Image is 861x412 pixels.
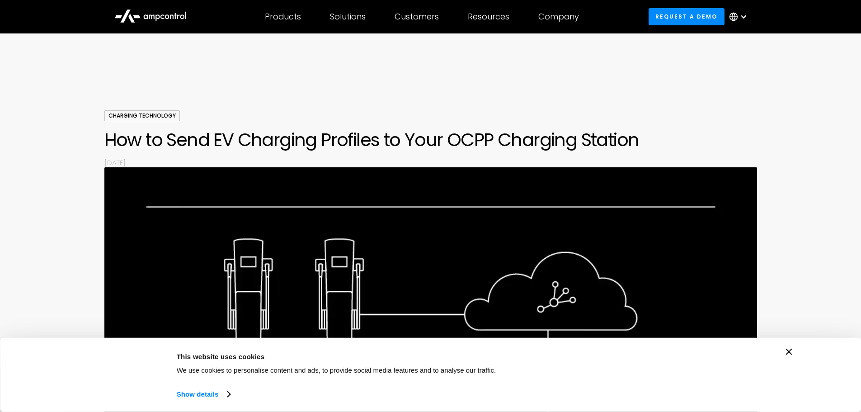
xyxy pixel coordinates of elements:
[265,12,301,22] div: Products
[395,12,439,22] div: Customers
[538,12,579,22] div: Company
[330,12,366,22] div: Solutions
[177,351,620,362] div: This website uses cookies
[104,110,180,121] div: Charging Technology
[649,8,725,25] a: Request a demo
[177,388,230,401] a: Show details
[104,129,757,151] h1: How to Send EV Charging Profiles to Your OCPP Charging Station
[468,12,509,22] div: Resources
[786,349,792,355] button: Close banner
[104,158,757,167] p: [DATE]
[640,349,769,375] button: Okay
[177,366,496,374] span: We use cookies to personalise content and ads, to provide social media features and to analyse ou...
